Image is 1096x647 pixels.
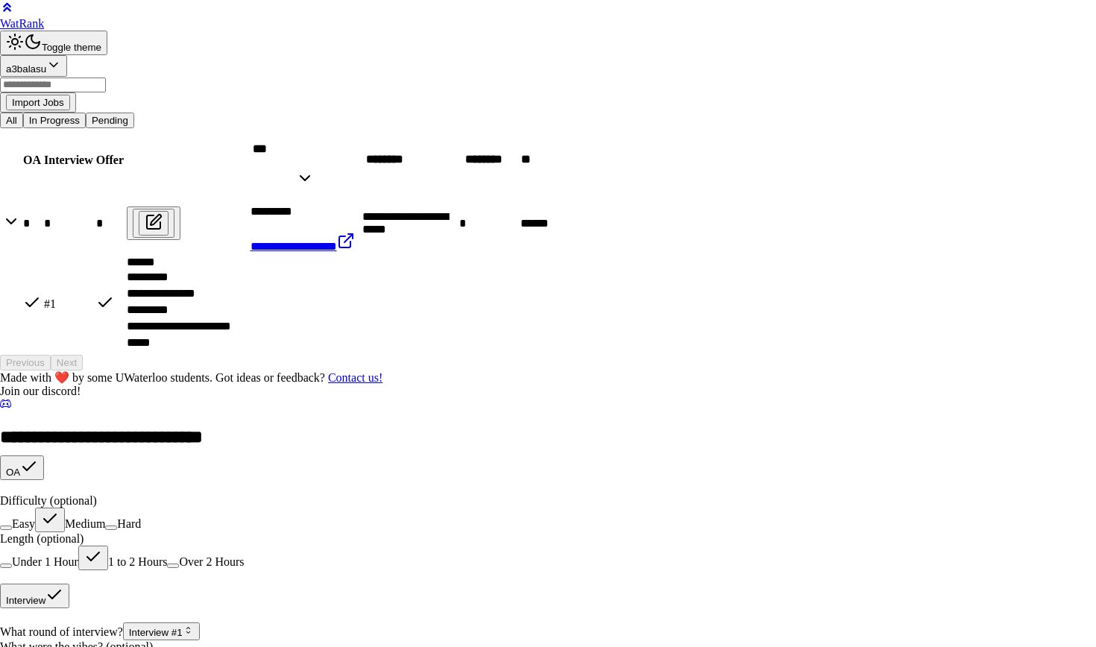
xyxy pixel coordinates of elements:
[108,555,168,568] span: 1 to 2 Hours
[35,508,65,532] button: Medium
[167,564,179,568] button: Over 2 Hours
[78,546,108,570] button: 1 to 2 Hours
[105,526,117,530] button: Hard
[12,517,35,530] span: Easy
[12,555,78,568] span: Under 1 Hour
[117,517,141,530] span: Hard
[179,555,244,568] span: Over 2 Hours
[65,517,105,530] span: Medium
